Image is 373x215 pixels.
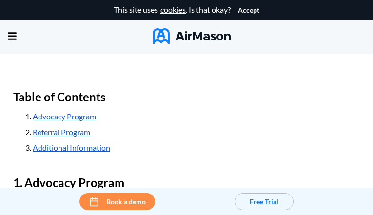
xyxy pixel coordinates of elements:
button: Free Trial [235,193,294,210]
a: cookies [160,5,186,14]
img: AirMason Logo [153,28,231,44]
a: Additional Information [33,143,110,152]
button: Book a demo [79,193,155,210]
h2: Advocacy Program [13,171,360,195]
a: Referral Program [33,127,90,137]
h2: Table of Contents [13,85,360,109]
button: Accept cookies [238,6,259,14]
a: Advocacy Program [33,112,96,121]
